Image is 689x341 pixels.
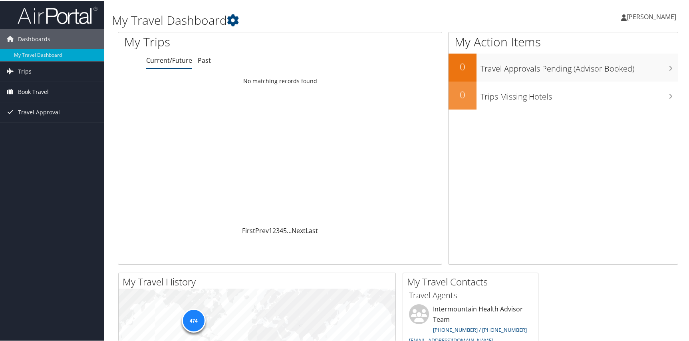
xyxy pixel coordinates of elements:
h2: My Travel History [123,274,395,288]
h1: My Travel Dashboard [112,11,493,28]
a: 1 [269,225,272,234]
span: Dashboards [18,28,50,48]
a: Past [198,55,211,64]
span: Travel Approval [18,102,60,122]
h3: Travel Approvals Pending (Advisor Booked) [481,58,678,74]
h1: My Action Items [449,33,678,50]
a: 3 [276,225,280,234]
span: Trips [18,61,32,81]
a: 0Travel Approvals Pending (Advisor Booked) [449,53,678,81]
h1: My Trips [124,33,301,50]
a: First [242,225,255,234]
div: 474 [181,308,205,332]
a: 0Trips Missing Hotels [449,81,678,109]
a: Current/Future [146,55,192,64]
a: Next [292,225,306,234]
h3: Travel Agents [409,289,532,300]
a: [PHONE_NUMBER] / [PHONE_NUMBER] [433,325,527,333]
a: 4 [280,225,283,234]
h2: 0 [449,59,477,73]
h2: My Travel Contacts [407,274,538,288]
a: 2 [272,225,276,234]
a: Last [306,225,318,234]
a: Prev [255,225,269,234]
span: … [287,225,292,234]
img: airportal-logo.png [18,5,97,24]
a: 5 [283,225,287,234]
a: [PERSON_NAME] [621,4,684,28]
h3: Trips Missing Hotels [481,86,678,102]
td: No matching records found [118,73,442,88]
span: Book Travel [18,81,49,101]
h2: 0 [449,87,477,101]
span: [PERSON_NAME] [627,12,676,20]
